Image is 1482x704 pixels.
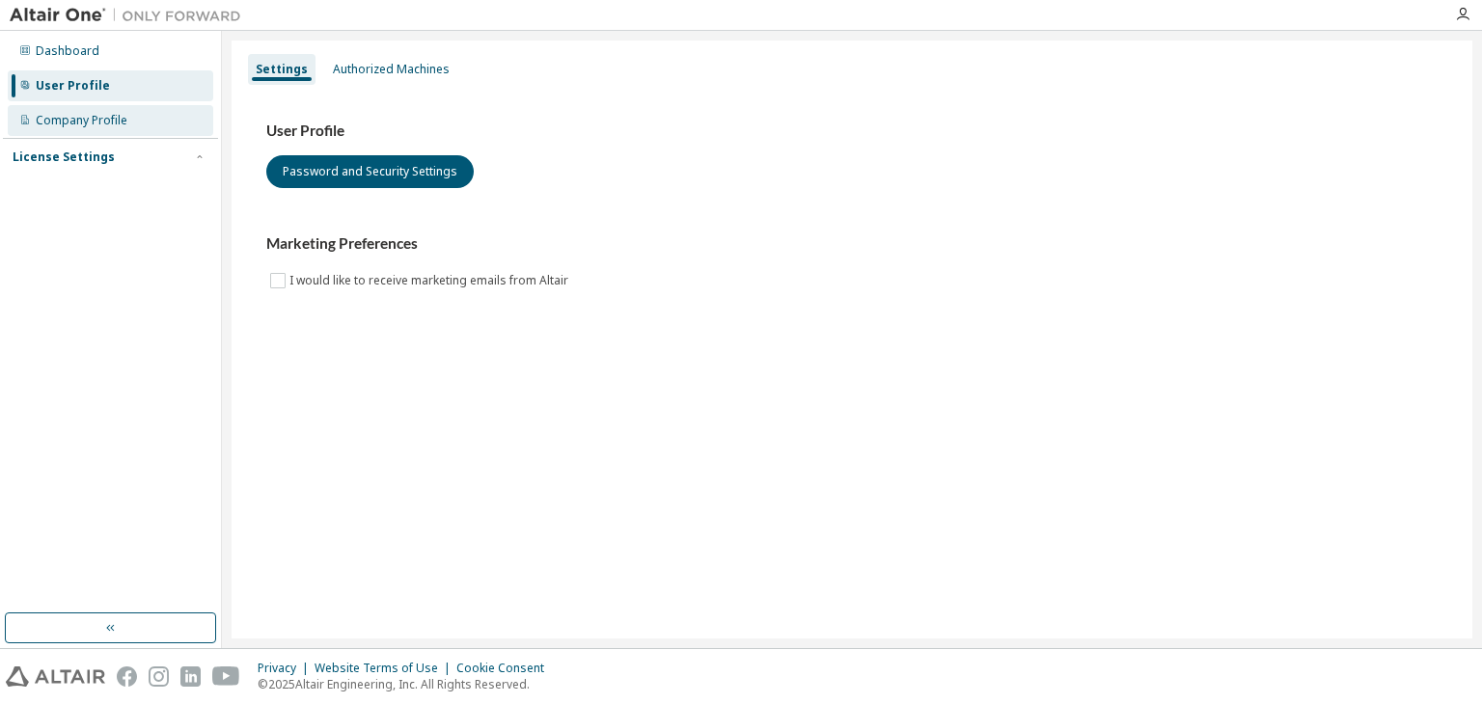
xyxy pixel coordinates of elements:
[333,62,450,77] div: Authorized Machines
[149,666,169,687] img: instagram.svg
[36,78,110,94] div: User Profile
[289,269,572,292] label: I would like to receive marketing emails from Altair
[266,234,1438,254] h3: Marketing Preferences
[258,661,315,676] div: Privacy
[6,666,105,687] img: altair_logo.svg
[256,62,308,77] div: Settings
[13,149,115,165] div: License Settings
[212,666,240,687] img: youtube.svg
[10,6,251,25] img: Altair One
[36,113,127,128] div: Company Profile
[180,666,201,687] img: linkedin.svg
[36,43,99,59] div: Dashboard
[266,122,1438,141] h3: User Profile
[315,661,456,676] div: Website Terms of Use
[456,661,556,676] div: Cookie Consent
[258,676,556,692] p: © 2025 Altair Engineering, Inc. All Rights Reserved.
[266,155,474,188] button: Password and Security Settings
[117,666,137,687] img: facebook.svg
